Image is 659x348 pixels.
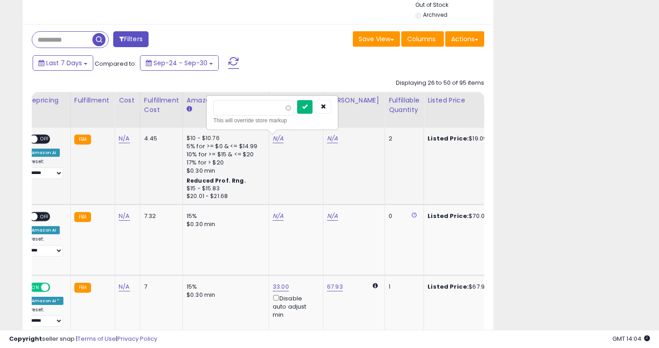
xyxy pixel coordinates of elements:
div: Preset: [28,236,63,256]
button: Sep-24 - Sep-30 [140,55,219,71]
a: Terms of Use [77,334,116,343]
a: 33.00 [273,282,289,291]
span: OFF [38,213,52,220]
a: N/A [119,134,130,143]
a: Privacy Policy [117,334,157,343]
div: $70.00 [428,212,503,220]
div: Disable auto adjust min [273,293,316,319]
div: Preset: [28,159,63,179]
div: 2 [389,135,417,143]
div: This will override store markup [213,116,331,125]
button: Last 7 Days [33,55,93,71]
span: ON [30,283,41,291]
div: [PERSON_NAME] [327,96,381,105]
small: FBA [74,283,91,293]
a: N/A [119,212,130,221]
div: seller snap | | [9,335,157,343]
div: Repricing [28,96,67,105]
a: N/A [327,212,338,221]
div: Amazon AI [28,226,60,234]
b: Listed Price: [428,212,469,220]
a: N/A [273,134,284,143]
div: $0.30 min [187,220,262,228]
div: 5% for >= $0 & <= $14.99 [187,142,262,150]
b: Reduced Prof. Rng. [187,177,246,184]
div: Amazon AI * [28,297,63,305]
div: Displaying 26 to 50 of 95 items [396,79,484,87]
b: Listed Price: [428,134,469,143]
button: Filters [113,31,149,47]
div: Fulfillment Cost [144,96,179,115]
div: $15 - $15.83 [187,185,262,193]
div: Listed Price [428,96,506,105]
div: 4.45 [144,135,176,143]
label: Archived [423,11,447,19]
button: Columns [401,31,444,47]
div: $20.01 - $21.68 [187,193,262,200]
div: 7 [144,283,176,291]
a: 67.93 [327,282,343,291]
div: Cost [119,96,136,105]
div: 17% for > $20 [187,159,262,167]
div: 7.32 [144,212,176,220]
label: Out of Stock [415,1,448,9]
span: Compared to: [95,59,136,68]
a: N/A [273,212,284,221]
div: $19.09 [428,135,503,143]
button: Save View [353,31,400,47]
a: N/A [119,282,130,291]
div: Fulfillable Quantity [389,96,420,115]
div: 0 [389,212,417,220]
small: FBA [74,212,91,222]
small: FBA [74,135,91,145]
div: 15% [187,283,262,291]
div: $67.93 [428,283,503,291]
strong: Copyright [9,334,42,343]
span: OFF [38,135,52,143]
div: Amazon AI [28,149,60,157]
div: $0.30 min [187,291,262,299]
b: Listed Price: [428,282,469,291]
span: OFF [49,283,63,291]
div: Fulfillment [74,96,111,105]
div: 10% for >= $15 & <= $20 [187,150,262,159]
div: $0.30 min [187,167,262,175]
div: 1 [389,283,417,291]
div: Preset: [28,307,63,327]
div: $10 - $10.76 [187,135,262,142]
div: 15% [187,212,262,220]
div: Amazon Fees [187,96,265,105]
span: Columns [407,34,436,43]
a: N/A [327,134,338,143]
button: Actions [445,31,484,47]
span: Last 7 Days [46,58,82,68]
small: Amazon Fees. [187,105,192,113]
span: Sep-24 - Sep-30 [154,58,207,68]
